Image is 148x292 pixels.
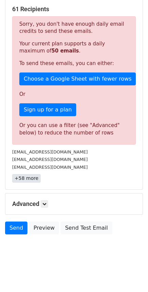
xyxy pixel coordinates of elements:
a: Send Test Email [61,222,112,234]
a: +58 more [12,174,41,183]
a: Choose a Google Sheet with fewer rows [19,72,136,85]
a: Send [5,222,27,234]
h5: Advanced [12,200,136,208]
p: Or [19,91,129,98]
small: [EMAIL_ADDRESS][DOMAIN_NAME] [12,149,88,154]
strong: 50 emails [51,48,79,54]
small: [EMAIL_ADDRESS][DOMAIN_NAME] [12,157,88,162]
small: [EMAIL_ADDRESS][DOMAIN_NAME] [12,165,88,170]
iframe: Chat Widget [114,259,148,292]
a: Preview [29,222,59,234]
p: To send these emails, you can either: [19,60,129,67]
p: Your current plan supports a daily maximum of . [19,40,129,55]
p: Sorry, you don't have enough daily email credits to send these emails. [19,21,129,35]
a: Sign up for a plan [19,103,76,116]
div: Or you can use a filter (see "Advanced" below) to reduce the number of rows [19,122,129,137]
h5: 61 Recipients [12,5,136,13]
